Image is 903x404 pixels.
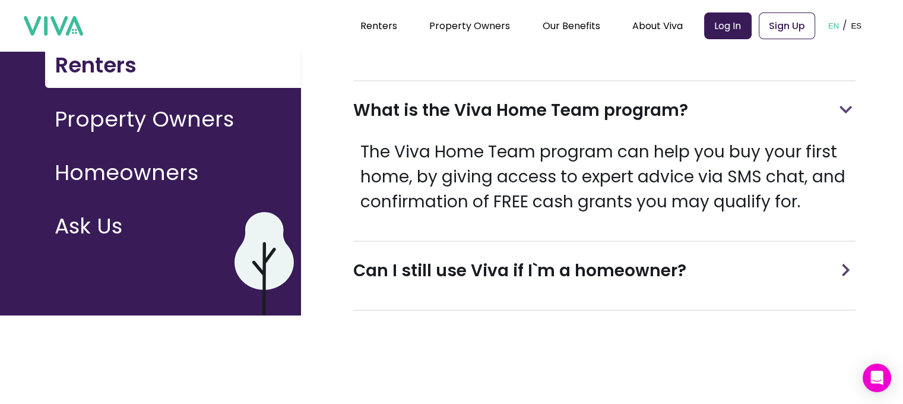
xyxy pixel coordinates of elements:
a: Property Owners [429,19,510,33]
a: Ask Us [45,204,301,258]
a: Property Owners [45,97,301,151]
p: / [842,17,847,34]
a: Sign Up [759,12,815,39]
h3: What is the Viva Home Team program? [353,98,688,123]
button: Homeowners [45,151,301,195]
button: Ask Us [45,204,301,248]
img: viva [24,16,83,36]
a: Log In [704,12,752,39]
div: Open Intercom Messenger [863,364,891,392]
a: Renters [360,19,397,33]
img: arrow for minimizing [837,264,854,276]
a: Homeowners [45,151,301,204]
p: The Viva Home Team program can help you buy your first home, by giving access to expert advice vi... [353,140,856,214]
a: Renters [45,43,301,97]
div: Our Benefits [542,11,600,40]
button: Property Owners [45,97,301,141]
img: arrow for minimizing [839,101,852,118]
button: EN [825,7,843,44]
button: Renters [45,43,301,88]
div: Can I still use Viva if I`m a homeowner?arrow for minimizing [353,242,856,300]
div: What is the Viva Home Team program?arrow for minimizing [353,81,856,140]
img: purple cloud [235,212,294,315]
h3: Can I still use Viva if I`m a homeowner? [353,258,686,283]
div: About Viva [632,11,683,40]
button: ES [847,7,865,44]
